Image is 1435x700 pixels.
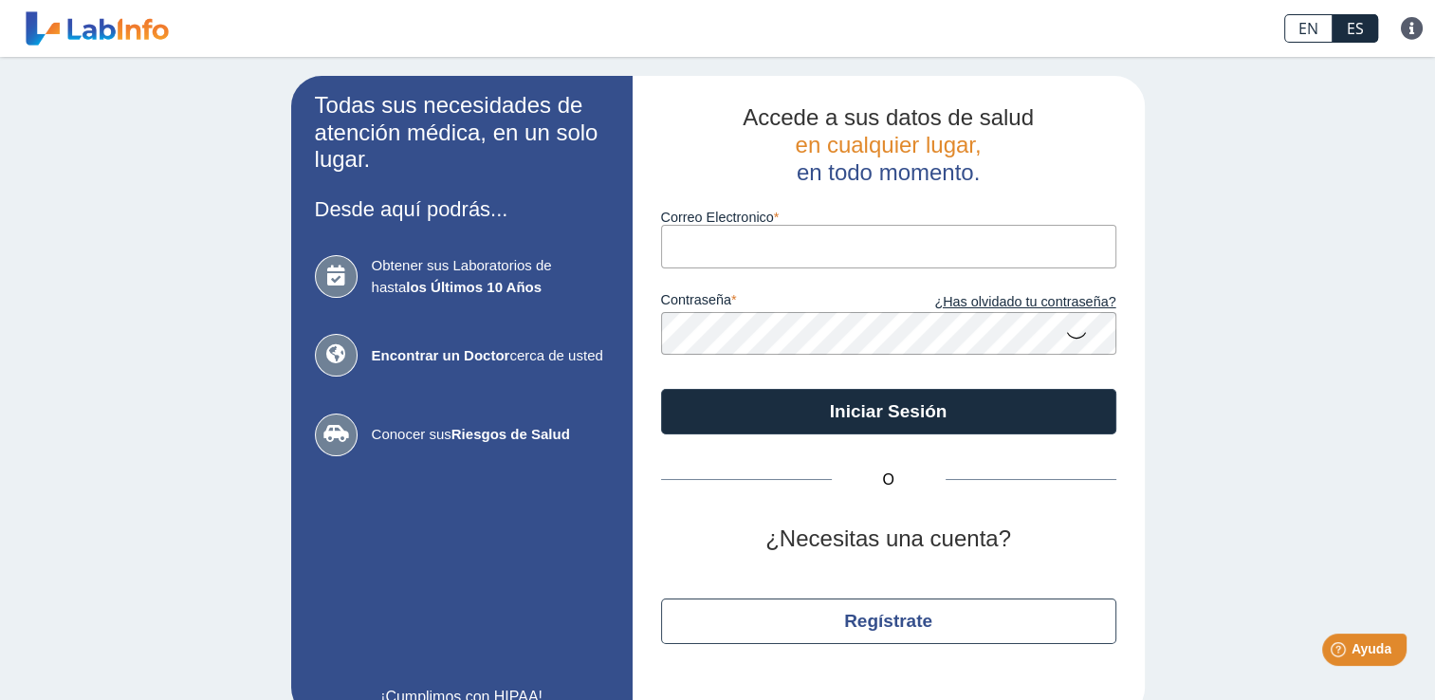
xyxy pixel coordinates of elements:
button: Iniciar Sesión [661,389,1116,434]
a: EN [1284,14,1333,43]
h2: ¿Necesitas una cuenta? [661,525,1116,553]
span: en cualquier lugar, [795,132,981,157]
iframe: Help widget launcher [1266,626,1414,679]
button: Regístrate [661,599,1116,644]
span: Obtener sus Laboratorios de hasta [372,255,609,298]
h3: Desde aquí podrás... [315,197,609,221]
span: Conocer sus [372,424,609,446]
span: cerca de usted [372,345,609,367]
b: Encontrar un Doctor [372,347,510,363]
a: ¿Has olvidado tu contraseña? [889,292,1116,313]
b: Riesgos de Salud [451,426,570,442]
a: ES [1333,14,1378,43]
span: O [832,469,946,491]
b: los Últimos 10 Años [406,279,542,295]
label: contraseña [661,292,889,313]
h2: Todas sus necesidades de atención médica, en un solo lugar. [315,92,609,174]
span: en todo momento. [797,159,980,185]
label: Correo Electronico [661,210,1116,225]
span: Accede a sus datos de salud [743,104,1034,130]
